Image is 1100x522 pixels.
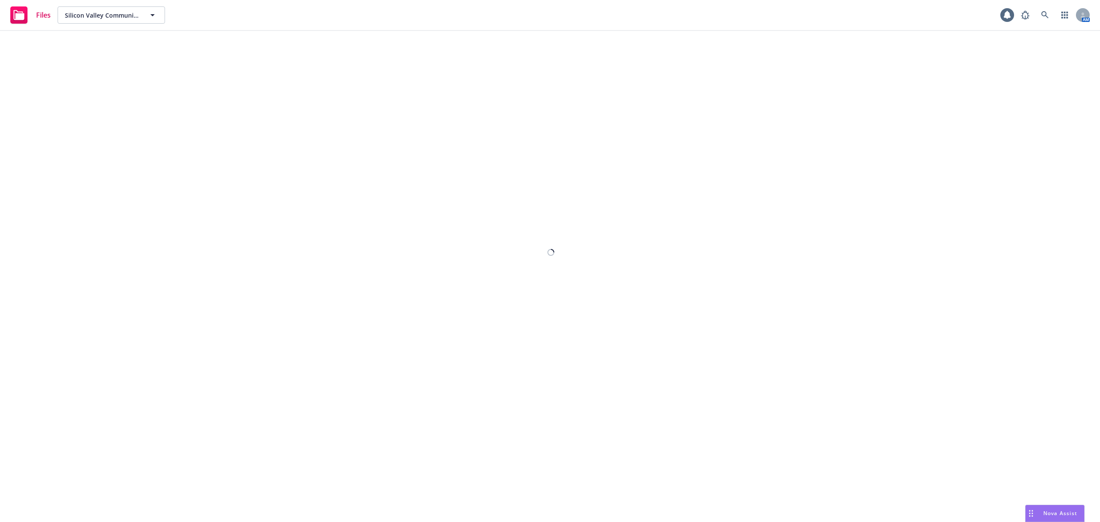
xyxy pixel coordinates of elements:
a: Report a Bug [1017,6,1034,24]
a: Search [1036,6,1054,24]
span: Files [36,12,51,18]
a: Files [7,3,54,27]
a: Switch app [1056,6,1073,24]
button: Nova Assist [1025,505,1085,522]
button: Silicon Valley Community Foundation [58,6,165,24]
div: Drag to move [1026,505,1036,522]
span: Nova Assist [1043,510,1077,517]
span: Silicon Valley Community Foundation [65,11,139,20]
